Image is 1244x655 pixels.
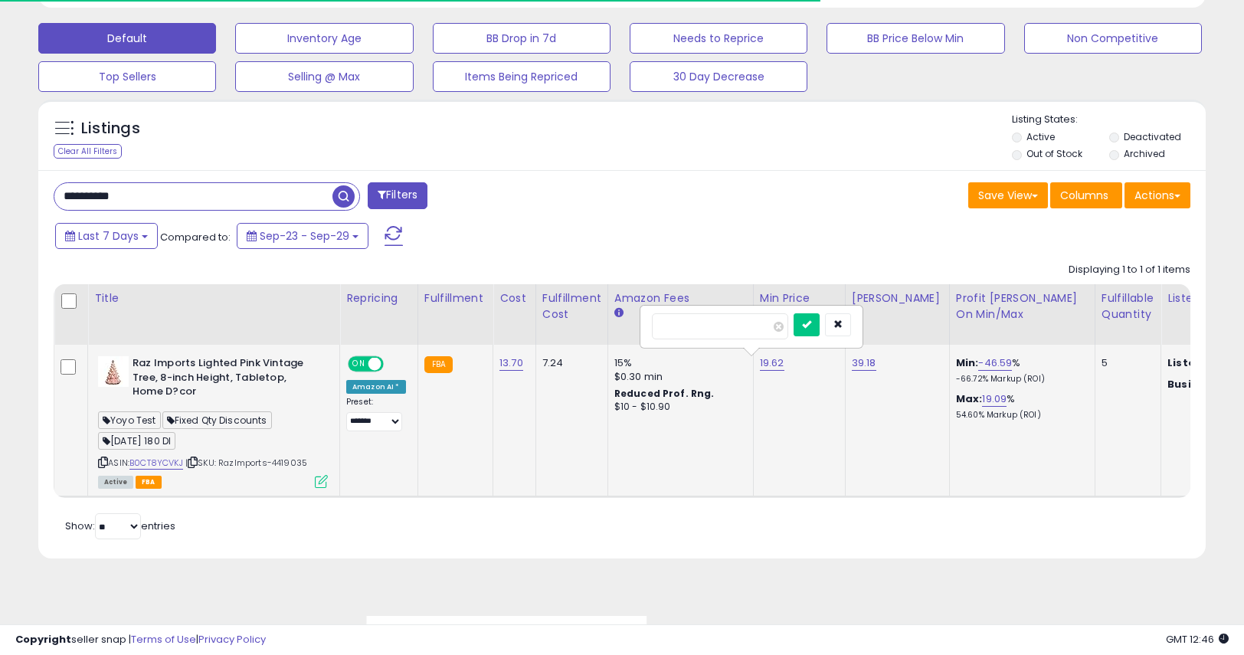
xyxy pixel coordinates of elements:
th: The percentage added to the cost of goods (COGS) that forms the calculator for Min & Max prices. [949,284,1095,345]
small: Amazon Fees. [614,306,624,320]
span: Sep-23 - Sep-29 [260,228,349,244]
a: -46.59 [978,355,1012,371]
div: [PERSON_NAME] [852,290,943,306]
span: [DATE] 180 DI [98,432,175,450]
b: Max: [956,391,983,406]
span: All listings currently available for purchase on Amazon [98,476,133,489]
div: Title [94,290,333,306]
b: Min: [956,355,979,370]
button: Filters [368,182,427,209]
button: BB Drop in 7d [433,23,611,54]
span: Yoyo Test [98,411,161,429]
button: Columns [1050,182,1122,208]
div: ASIN: [98,356,328,486]
span: Compared to: [160,230,231,244]
a: 13.70 [499,355,523,371]
button: Actions [1125,182,1190,208]
label: Archived [1124,147,1165,160]
a: B0CT8YCVKJ [129,457,183,470]
button: Sep-23 - Sep-29 [237,223,368,249]
a: 39.18 [852,355,876,371]
small: FBA [424,356,453,373]
button: Selling @ Max [235,61,413,92]
div: Displaying 1 to 1 of 1 items [1069,263,1190,277]
b: Reduced Prof. Rng. [614,387,715,400]
div: Fulfillment [424,290,486,306]
span: Show: entries [65,519,175,533]
label: Active [1026,130,1055,143]
div: Fulfillable Quantity [1102,290,1154,323]
button: Needs to Reprice [630,23,807,54]
p: Listing States: [1012,113,1206,127]
button: Last 7 Days [55,223,158,249]
div: Preset: [346,397,406,431]
button: Save View [968,182,1048,208]
div: Repricing [346,290,411,306]
div: % [956,392,1083,421]
div: Amazon AI * [346,380,406,394]
label: Deactivated [1124,130,1181,143]
div: $0.30 min [614,370,741,384]
button: Inventory Age [235,23,413,54]
div: 15% [614,356,741,370]
p: 54.60% Markup (ROI) [956,410,1083,421]
span: ON [349,358,368,371]
b: Listed Price: [1167,355,1237,370]
div: Min Price [760,290,839,306]
span: FBA [136,476,162,489]
h5: Listings [81,118,140,139]
div: Fulfillment Cost [542,290,601,323]
div: $10 - $10.90 [614,401,741,414]
img: 31X31aYZBeL._SL40_.jpg [98,356,129,387]
span: Columns [1060,188,1108,203]
div: 7.24 [542,356,596,370]
div: % [956,356,1083,385]
button: Items Being Repriced [433,61,611,92]
label: Out of Stock [1026,147,1082,160]
b: Raz Imports Lighted Pink Vintage Tree, 8-inch Height, Tabletop, Home D?cor [133,356,319,403]
button: Non Competitive [1024,23,1202,54]
a: 19.62 [760,355,784,371]
button: BB Price Below Min [827,23,1004,54]
div: Amazon Fees [614,290,747,306]
span: OFF [381,358,406,371]
button: 30 Day Decrease [630,61,807,92]
span: | SKU: RazImports-4419035 [185,457,307,469]
span: Last 7 Days [78,228,139,244]
span: Fixed Qty Discounts [162,411,272,429]
div: Profit [PERSON_NAME] on Min/Max [956,290,1088,323]
a: 19.09 [982,391,1007,407]
div: Cost [499,290,529,306]
button: Top Sellers [38,61,216,92]
div: 5 [1102,356,1149,370]
button: Default [38,23,216,54]
p: -66.72% Markup (ROI) [956,374,1083,385]
div: Clear All Filters [54,144,122,159]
